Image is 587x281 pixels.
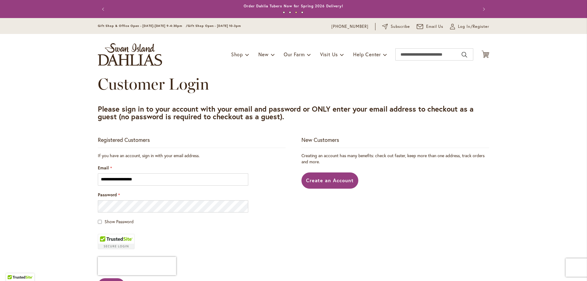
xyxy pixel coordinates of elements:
[295,11,297,13] button: 3 of 4
[98,153,286,159] div: If you have an account, sign in with your email address.
[5,259,22,276] iframe: Launch Accessibility Center
[417,24,444,30] a: Email Us
[258,51,268,57] span: New
[98,74,209,94] span: Customer Login
[301,11,303,13] button: 4 of 4
[98,234,135,249] div: TrustedSite Certified
[98,3,110,15] button: Previous
[458,24,489,30] span: Log In/Register
[188,24,241,28] span: Gift Shop Open - [DATE] 10-3pm
[426,24,444,30] span: Email Us
[98,165,109,171] span: Email
[382,24,410,30] a: Subscribe
[105,219,134,224] span: Show Password
[301,136,339,143] strong: New Customers
[306,177,354,183] span: Create an Account
[98,192,117,198] span: Password
[450,24,489,30] a: Log In/Register
[283,11,285,13] button: 1 of 4
[477,3,489,15] button: Next
[353,51,381,57] span: Help Center
[231,51,243,57] span: Shop
[284,51,305,57] span: Our Farm
[320,51,338,57] span: Visit Us
[244,4,343,8] a: Order Dahlia Tubers Now for Spring 2026 Delivery!
[391,24,410,30] span: Subscribe
[98,257,176,275] iframe: reCAPTCHA
[289,11,291,13] button: 2 of 4
[98,104,474,121] strong: Please sign in to your account with your email and password or ONLY enter your email address to c...
[98,136,150,143] strong: Registered Customers
[98,43,162,66] a: store logo
[331,24,368,30] a: [PHONE_NUMBER]
[301,153,489,165] p: Creating an account has many benefits: check out faster, keep more than one address, track orders...
[98,24,188,28] span: Gift Shop & Office Open - [DATE]-[DATE] 9-4:30pm /
[301,172,359,189] a: Create an Account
